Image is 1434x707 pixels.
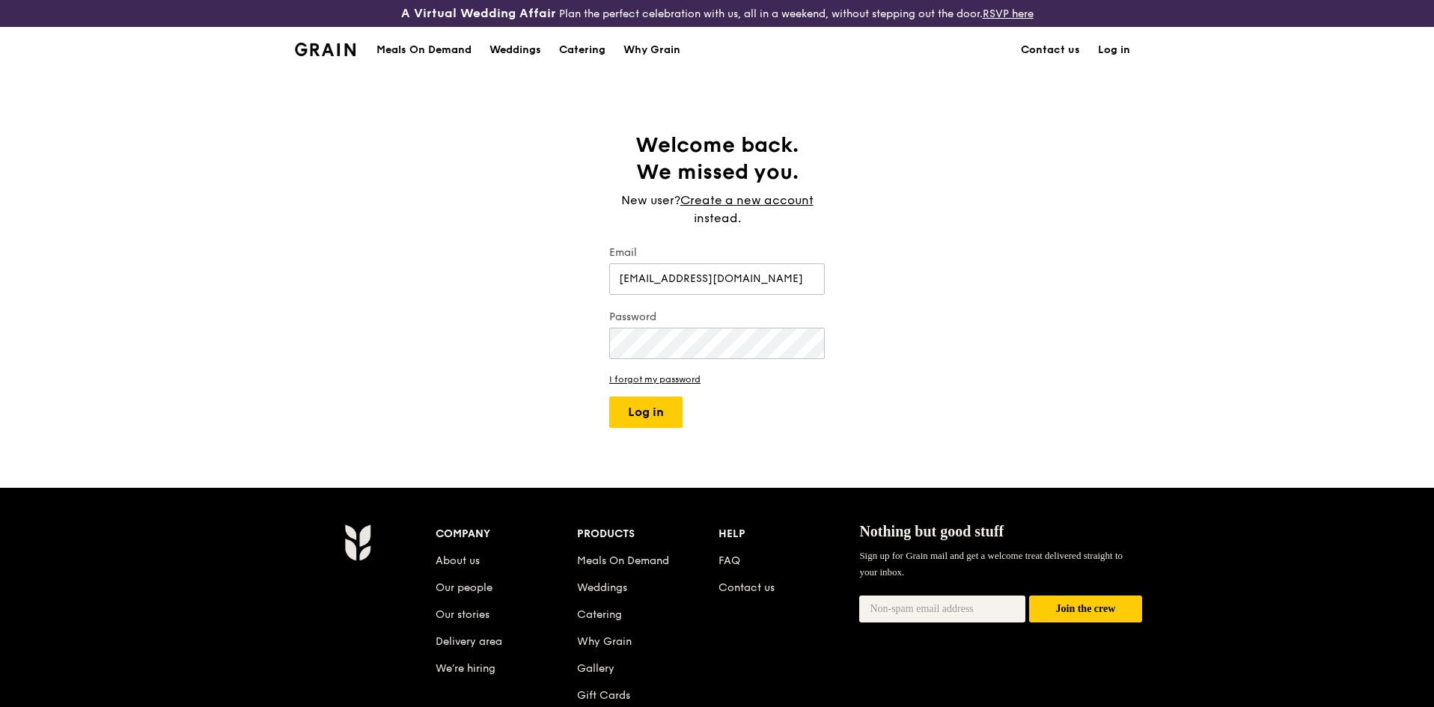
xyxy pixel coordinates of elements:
[859,550,1123,578] span: Sign up for Grain mail and get a welcome treat delivered straight to your inbox.
[436,608,489,621] a: Our stories
[489,28,541,73] div: Weddings
[401,6,556,21] h3: A Virtual Wedding Affair
[680,192,814,209] a: Create a new account
[609,310,825,325] label: Password
[376,28,472,73] div: Meals On Demand
[1012,28,1089,73] a: Contact us
[577,524,718,545] div: Products
[344,524,370,561] img: Grain
[609,132,825,186] h1: Welcome back. We missed you.
[480,28,550,73] a: Weddings
[983,7,1034,20] a: RSVP here
[577,689,630,702] a: Gift Cards
[577,608,622,621] a: Catering
[859,523,1004,539] span: Nothing but good stuff
[1029,596,1142,623] button: Join the crew
[577,635,632,648] a: Why Grain
[621,193,680,207] span: New user?
[577,554,669,567] a: Meals On Demand
[623,28,680,73] div: Why Grain
[609,397,683,428] button: Log in
[718,581,775,594] a: Contact us
[559,28,605,73] div: Catering
[577,662,614,675] a: Gallery
[609,374,825,385] a: I forgot my password
[614,28,689,73] a: Why Grain
[295,26,356,71] a: GrainGrain
[436,524,577,545] div: Company
[609,245,825,260] label: Email
[295,43,356,56] img: Grain
[436,662,495,675] a: We’re hiring
[550,28,614,73] a: Catering
[436,581,492,594] a: Our people
[718,524,860,545] div: Help
[859,596,1025,622] input: Non-spam email address
[718,554,740,567] a: FAQ
[694,211,741,225] span: instead.
[286,6,1148,21] div: Plan the perfect celebration with us, all in a weekend, without stepping out the door.
[436,635,502,648] a: Delivery area
[577,581,627,594] a: Weddings
[436,554,480,567] a: About us
[1089,28,1139,73] a: Log in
